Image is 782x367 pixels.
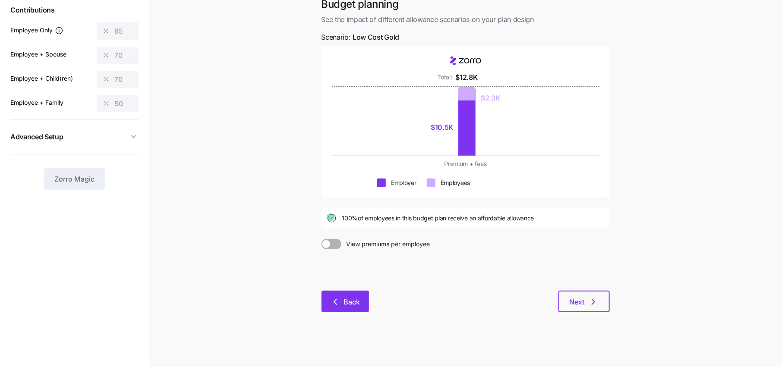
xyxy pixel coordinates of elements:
label: Employee + Child(ren) [10,74,73,83]
span: Back [344,297,360,307]
span: See the impact of different allowance scenarios on your plan design [322,14,610,25]
button: Next [558,291,610,312]
button: Back [322,291,369,312]
span: Zorro Magic [54,174,95,184]
button: Advanced Setup [10,126,139,147]
div: Total: [437,73,452,82]
span: Contributions [10,5,139,16]
div: $2.3K [481,93,500,104]
div: $12.8K [456,72,478,83]
label: Employee + Family [10,98,63,107]
span: Advanced Setup [10,132,63,142]
span: Low Cost Gold [353,32,399,43]
div: Employer [391,179,416,187]
span: Next [570,297,585,307]
label: Employee + Spouse [10,50,66,59]
span: 100% of employees in this budget plan receive an affordable allowance [342,214,534,223]
div: Employees [441,179,470,187]
span: Scenario: [322,32,400,43]
label: Employee Only [10,25,63,35]
div: $10.5K [431,122,453,133]
span: View premiums per employee [341,239,430,249]
div: Premium + fees [359,160,572,168]
button: Zorro Magic [44,168,105,190]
